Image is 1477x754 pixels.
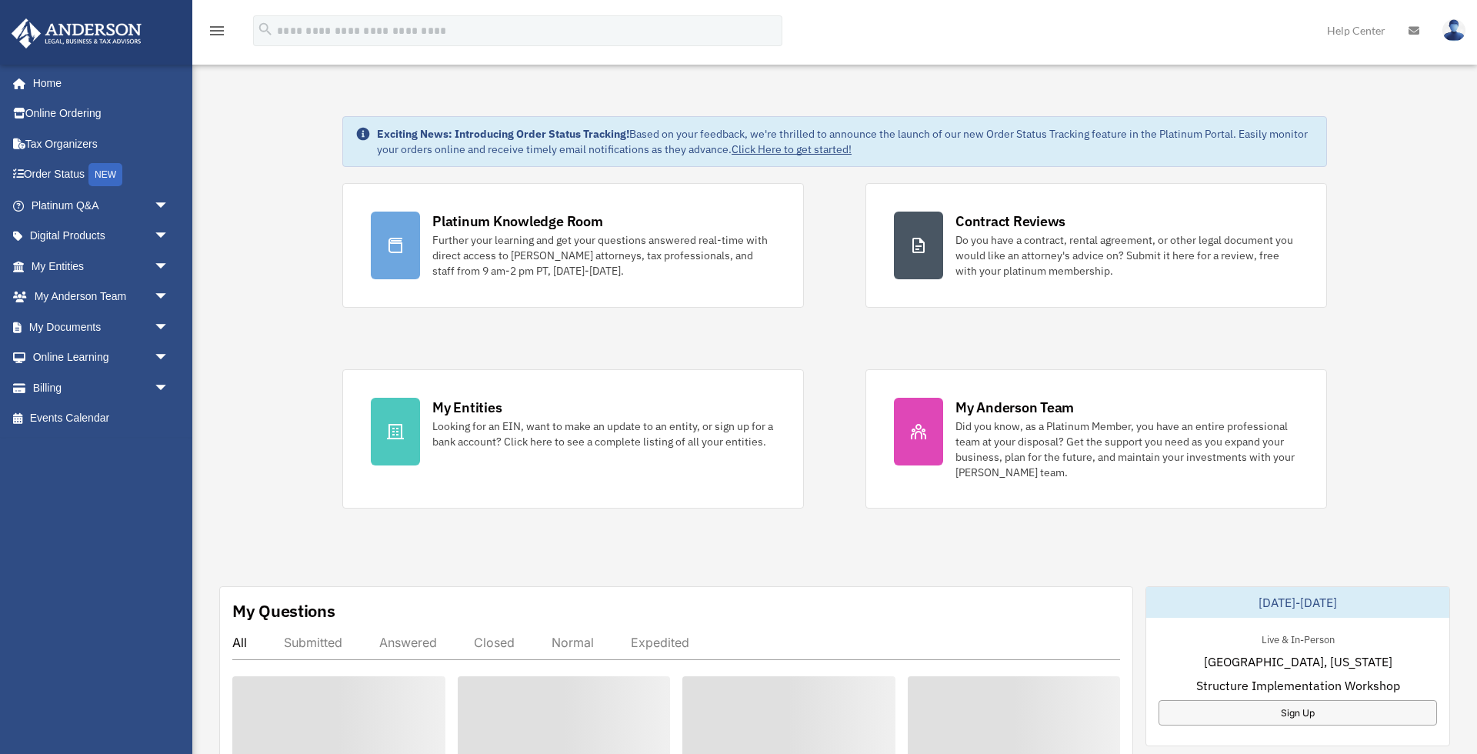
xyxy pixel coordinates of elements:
div: Do you have a contract, rental agreement, or other legal document you would like an attorney's ad... [955,232,1299,279]
a: Online Learningarrow_drop_down [11,342,192,373]
a: Order StatusNEW [11,159,192,191]
a: Digital Productsarrow_drop_down [11,221,192,252]
a: My Documentsarrow_drop_down [11,312,192,342]
a: Events Calendar [11,403,192,434]
a: Platinum Knowledge Room Further your learning and get your questions answered real-time with dire... [342,183,804,308]
div: My Questions [232,599,335,622]
a: menu [208,27,226,40]
div: Expedited [631,635,689,650]
span: arrow_drop_down [154,342,185,374]
span: [GEOGRAPHIC_DATA], [US_STATE] [1204,652,1392,671]
a: My Anderson Team Did you know, as a Platinum Member, you have an entire professional team at your... [865,369,1327,509]
div: Contract Reviews [955,212,1065,231]
span: Structure Implementation Workshop [1196,676,1400,695]
span: arrow_drop_down [154,221,185,252]
a: Platinum Q&Aarrow_drop_down [11,190,192,221]
a: My Entitiesarrow_drop_down [11,251,192,282]
div: Looking for an EIN, want to make an update to an entity, or sign up for a bank account? Click her... [432,419,775,449]
div: Did you know, as a Platinum Member, you have an entire professional team at your disposal? Get th... [955,419,1299,480]
div: Closed [474,635,515,650]
a: Billingarrow_drop_down [11,372,192,403]
img: Anderson Advisors Platinum Portal [7,18,146,48]
div: Normal [552,635,594,650]
div: Submitted [284,635,342,650]
img: User Pic [1442,19,1465,42]
div: All [232,635,247,650]
strong: Exciting News: Introducing Order Status Tracking! [377,127,629,141]
span: arrow_drop_down [154,282,185,313]
div: Answered [379,635,437,650]
span: arrow_drop_down [154,372,185,404]
a: Tax Organizers [11,128,192,159]
a: My Entities Looking for an EIN, want to make an update to an entity, or sign up for a bank accoun... [342,369,804,509]
a: Click Here to get started! [732,142,852,156]
div: Platinum Knowledge Room [432,212,603,231]
span: arrow_drop_down [154,251,185,282]
span: arrow_drop_down [154,312,185,343]
a: Sign Up [1159,700,1437,726]
i: search [257,21,274,38]
a: My Anderson Teamarrow_drop_down [11,282,192,312]
div: Based on your feedback, we're thrilled to announce the launch of our new Order Status Tracking fe... [377,126,1314,157]
div: [DATE]-[DATE] [1146,587,1449,618]
div: Further your learning and get your questions answered real-time with direct access to [PERSON_NAM... [432,232,775,279]
div: My Entities [432,398,502,417]
div: Live & In-Person [1249,630,1347,646]
a: Online Ordering [11,98,192,129]
i: menu [208,22,226,40]
a: Contract Reviews Do you have a contract, rental agreement, or other legal document you would like... [865,183,1327,308]
div: NEW [88,163,122,186]
a: Home [11,68,185,98]
div: My Anderson Team [955,398,1074,417]
span: arrow_drop_down [154,190,185,222]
